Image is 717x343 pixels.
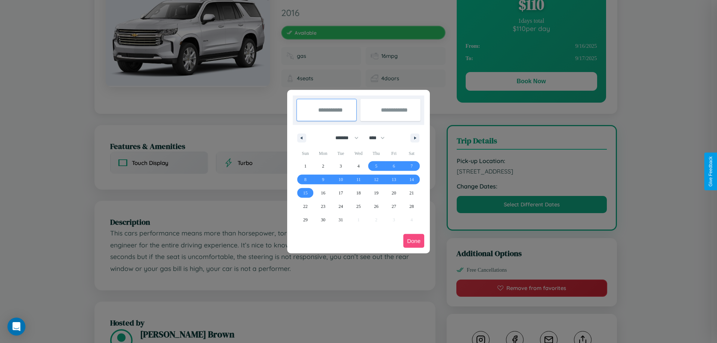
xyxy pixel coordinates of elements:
span: 2 [322,159,324,173]
button: 7 [403,159,420,173]
button: 31 [332,213,350,227]
button: 18 [350,186,367,200]
span: Tue [332,147,350,159]
span: 11 [356,173,361,186]
span: 16 [321,186,325,200]
button: 1 [297,159,314,173]
span: Fri [385,147,403,159]
span: 23 [321,200,325,213]
span: 10 [339,173,343,186]
span: 14 [409,173,414,186]
span: 22 [303,200,308,213]
span: 20 [392,186,396,200]
button: 26 [367,200,385,213]
div: Open Intercom Messenger [7,318,25,336]
button: 12 [367,173,385,186]
button: 21 [403,186,420,200]
span: Wed [350,147,367,159]
span: 7 [410,159,413,173]
button: 24 [332,200,350,213]
span: 26 [374,200,378,213]
span: Sun [297,147,314,159]
button: 8 [297,173,314,186]
button: 13 [385,173,403,186]
div: Give Feedback [708,156,713,187]
button: 27 [385,200,403,213]
button: 23 [314,200,332,213]
button: 4 [350,159,367,173]
span: Mon [314,147,332,159]
span: 13 [392,173,396,186]
span: 5 [375,159,377,173]
button: 2 [314,159,332,173]
span: 25 [356,200,361,213]
span: 15 [303,186,308,200]
span: Sat [403,147,420,159]
span: 12 [374,173,378,186]
span: 31 [339,213,343,227]
button: 6 [385,159,403,173]
button: 5 [367,159,385,173]
span: 21 [409,186,414,200]
button: 22 [297,200,314,213]
span: 29 [303,213,308,227]
button: Done [403,234,424,248]
span: 9 [322,173,324,186]
span: 17 [339,186,343,200]
span: 4 [357,159,360,173]
button: 17 [332,186,350,200]
span: 27 [392,200,396,213]
span: 30 [321,213,325,227]
button: 10 [332,173,350,186]
span: 1 [304,159,307,173]
button: 19 [367,186,385,200]
span: 28 [409,200,414,213]
button: 20 [385,186,403,200]
span: 18 [356,186,361,200]
button: 15 [297,186,314,200]
span: 24 [339,200,343,213]
span: 19 [374,186,378,200]
button: 3 [332,159,350,173]
button: 16 [314,186,332,200]
span: 3 [340,159,342,173]
button: 11 [350,173,367,186]
span: 6 [393,159,395,173]
button: 29 [297,213,314,227]
button: 25 [350,200,367,213]
button: 30 [314,213,332,227]
span: Thu [367,147,385,159]
button: 14 [403,173,420,186]
button: 28 [403,200,420,213]
button: 9 [314,173,332,186]
span: 8 [304,173,307,186]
